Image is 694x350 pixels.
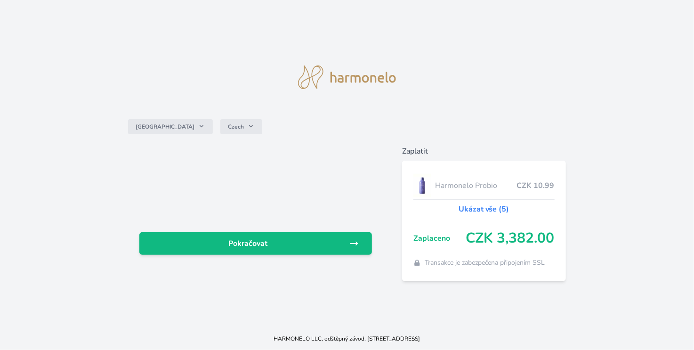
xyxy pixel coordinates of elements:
[435,180,517,191] span: Harmonelo Probio
[402,146,566,157] h6: Zaplatit
[228,123,244,130] span: Czech
[128,119,213,134] button: [GEOGRAPHIC_DATA]
[425,258,545,268] span: Transakce je zabezpečena připojením SSL
[459,203,509,215] a: Ukázat vše (5)
[466,230,555,247] span: CZK 3,382.00
[136,123,194,130] span: [GEOGRAPHIC_DATA]
[139,232,372,255] a: Pokračovat
[147,238,349,249] span: Pokračovat
[517,180,555,191] span: CZK 10.99
[298,65,396,89] img: logo.svg
[413,174,431,197] img: CLEAN_PROBIO_se_stinem_x-lo.jpg
[220,119,262,134] button: Czech
[413,233,466,244] span: Zaplaceno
